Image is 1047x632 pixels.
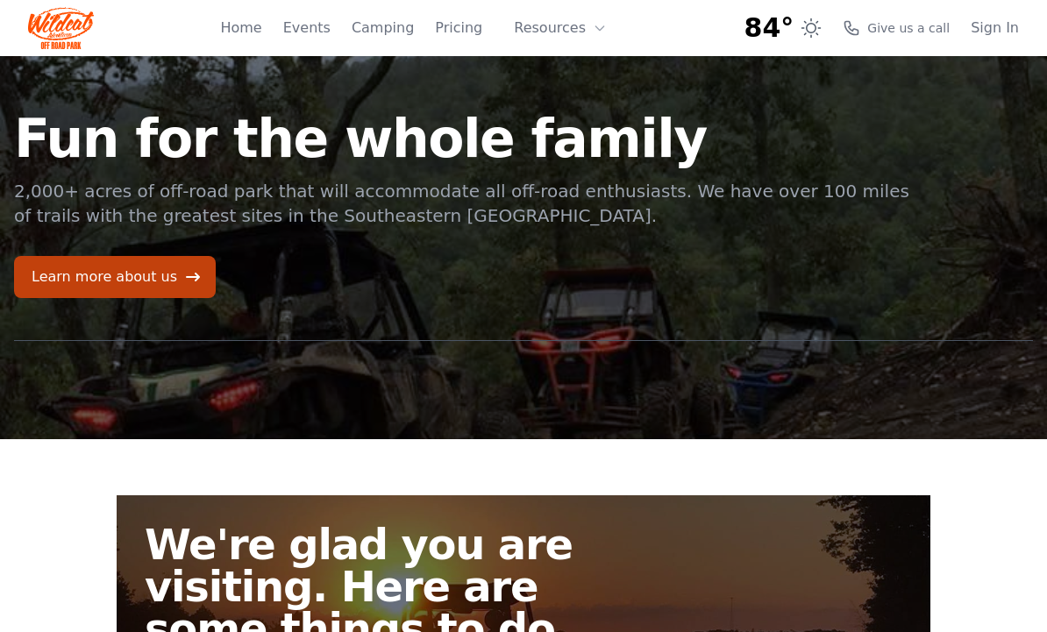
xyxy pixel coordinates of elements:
span: Give us a call [867,19,950,37]
span: 84° [744,12,794,44]
a: Give us a call [843,19,950,37]
p: 2,000+ acres of off-road park that will accommodate all off-road enthusiasts. We have over 100 mi... [14,179,912,228]
a: Pricing [435,18,482,39]
button: Resources [503,11,617,46]
a: Events [283,18,331,39]
a: Camping [352,18,414,39]
h1: Fun for the whole family [14,112,912,165]
a: Sign In [971,18,1019,39]
a: Learn more about us [14,256,216,298]
img: Wildcat Logo [28,7,94,49]
a: Home [220,18,261,39]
